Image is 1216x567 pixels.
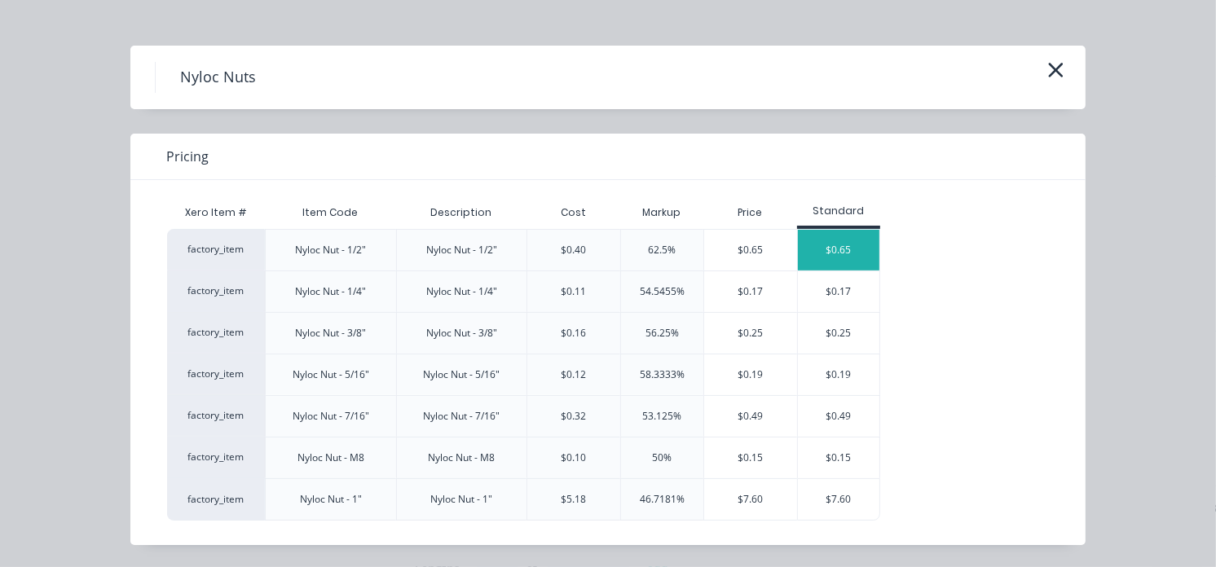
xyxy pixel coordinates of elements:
div: $0.10 [562,451,587,465]
div: Description [417,192,504,233]
div: factory_item [167,478,265,521]
div: $7.60 [798,479,879,520]
div: 50% [653,451,672,465]
div: Nyloc Nut - M8 [297,451,364,465]
div: Nyloc Nut - 1/4" [426,284,497,299]
div: Nyloc Nut - 7/16" [293,409,369,424]
div: Price [703,196,797,229]
div: 56.25% [645,326,679,341]
span: Pricing [166,147,209,166]
div: Nyloc Nut - 7/16" [423,409,500,424]
div: Cost [526,196,620,229]
div: $0.16 [562,326,587,341]
div: Nyloc Nut - 1/2" [295,243,366,257]
div: Nyloc Nut - 1" [430,492,492,507]
div: 58.3333% [640,367,685,382]
div: factory_item [167,270,265,312]
div: Nyloc Nut - 5/16" [293,367,369,382]
div: 46.7181% [640,492,685,507]
div: factory_item [167,312,265,354]
div: $0.11 [562,284,587,299]
div: $0.49 [704,396,797,437]
div: factory_item [167,354,265,395]
div: Nyloc Nut - 1/2" [426,243,497,257]
div: Standard [797,204,880,218]
div: Nyloc Nut - M8 [428,451,495,465]
div: $0.65 [798,230,879,270]
h4: Nyloc Nuts [155,62,280,93]
div: $0.25 [798,313,879,354]
div: 54.5455% [640,284,685,299]
div: Nyloc Nut - 3/8" [295,326,366,341]
div: Xero Item # [167,196,265,229]
div: factory_item [167,437,265,478]
div: factory_item [167,395,265,437]
div: Markup [620,196,703,229]
div: $5.18 [562,492,587,507]
div: 62.5% [649,243,676,257]
div: $0.40 [562,243,587,257]
div: Nyloc Nut - 1" [300,492,362,507]
div: $0.15 [704,437,797,478]
div: Nyloc Nut - 1/4" [295,284,366,299]
div: $0.25 [704,313,797,354]
div: 53.125% [643,409,682,424]
div: $0.17 [704,271,797,312]
div: $0.49 [798,396,879,437]
div: $0.17 [798,271,879,312]
div: $7.60 [704,479,797,520]
div: Nyloc Nut - 3/8" [426,326,497,341]
div: $0.15 [798,437,879,478]
div: $0.19 [798,354,879,395]
div: $0.65 [704,230,797,270]
div: $0.32 [562,409,587,424]
div: Item Code [289,192,371,233]
div: Nyloc Nut - 5/16" [423,367,500,382]
div: $0.19 [704,354,797,395]
div: $0.12 [562,367,587,382]
div: factory_item [167,229,265,270]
